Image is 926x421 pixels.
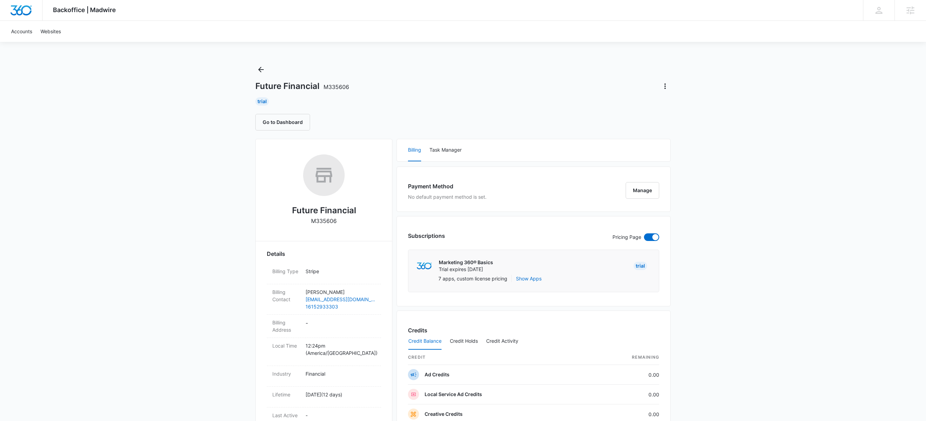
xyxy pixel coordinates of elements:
[306,303,375,310] a: 16152933303
[439,259,493,266] p: Marketing 360® Basics
[425,371,450,378] p: Ad Credits
[586,365,659,385] td: 0.00
[272,268,300,275] dt: Billing Type
[408,139,421,161] button: Billing
[425,411,463,418] p: Creative Credits
[272,370,300,377] dt: Industry
[516,275,542,282] button: Show Apps
[267,366,381,387] div: IndustryFinancial
[306,288,375,296] p: [PERSON_NAME]
[486,333,518,350] button: Credit Activity
[272,319,300,333] dt: Billing Address
[267,263,381,284] div: Billing TypeStripe
[272,412,300,419] dt: Last Active
[306,391,375,398] p: [DATE] ( 12 days )
[36,21,65,42] a: Websites
[429,139,462,161] button: Task Manager
[306,412,375,419] p: -
[324,83,349,90] span: M335606
[586,350,659,365] th: Remaining
[408,193,487,200] p: No default payment method is set.
[425,391,482,398] p: Local Service Ad Credits
[311,217,337,225] p: M335606
[7,21,36,42] a: Accounts
[450,333,478,350] button: Credit Holds
[417,262,432,270] img: marketing360Logo
[408,350,586,365] th: credit
[306,319,375,333] dd: -
[408,232,445,240] h3: Subscriptions
[255,114,310,131] button: Go to Dashboard
[612,233,641,241] p: Pricing Page
[306,342,375,357] p: 12:24pm ( America/[GEOGRAPHIC_DATA] )
[272,391,300,398] dt: Lifetime
[267,338,381,366] div: Local Time12:24pm (America/[GEOGRAPHIC_DATA])
[267,387,381,407] div: Lifetime[DATE](12 days)
[408,333,442,350] button: Credit Balance
[306,296,375,303] a: [EMAIL_ADDRESS][DOMAIN_NAME]
[267,284,381,315] div: Billing Contact[PERSON_NAME][EMAIL_ADDRESS][DOMAIN_NAME]16152933303
[255,97,269,106] div: Trial
[306,268,375,275] p: Stripe
[438,275,507,282] p: 7 apps, custom license pricing
[626,182,659,199] button: Manage
[255,64,266,75] button: Back
[439,266,493,273] p: Trial expires [DATE]
[292,204,356,217] h2: Future Financial
[267,315,381,338] div: Billing Address-
[634,262,647,270] div: Trial
[53,6,116,14] span: Backoffice | Madwire
[408,326,427,334] h3: Credits
[272,342,300,349] dt: Local Time
[306,370,375,377] p: Financial
[272,288,300,303] dt: Billing Contact
[408,182,487,190] h3: Payment Method
[660,81,671,92] button: Actions
[586,385,659,404] td: 0.00
[255,81,349,91] h1: Future Financial
[267,250,285,258] span: Details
